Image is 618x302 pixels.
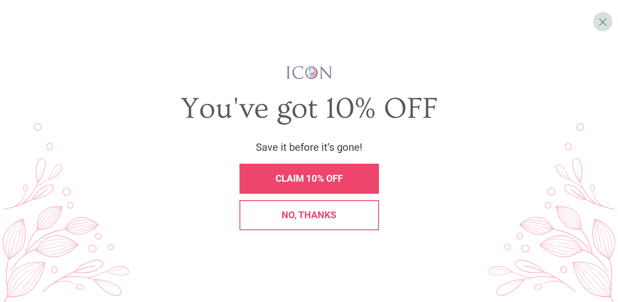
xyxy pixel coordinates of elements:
[598,15,607,28] span: X
[276,173,343,184] span: CLAIM 10% OFF
[256,141,362,153] span: Save it before it’s gone!
[282,210,336,220] span: No, thanks
[285,65,333,80] img: iconwallstickersl_1754656298800.png
[181,92,438,125] span: You've got 10% OFF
